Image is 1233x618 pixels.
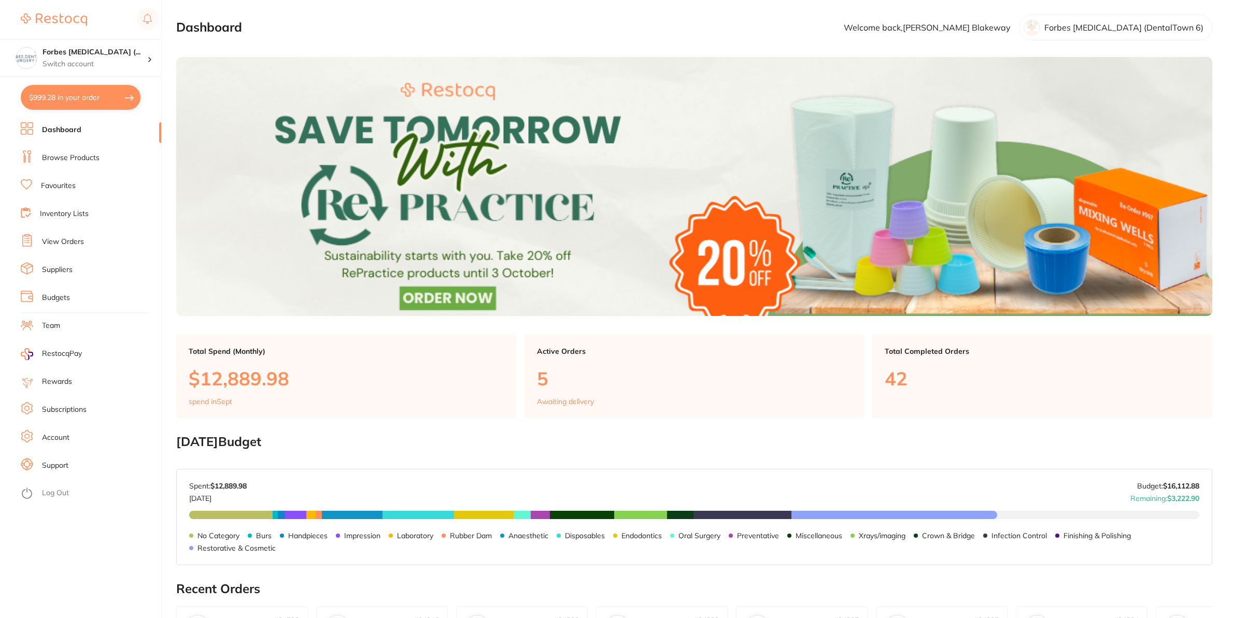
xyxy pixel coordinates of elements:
p: Total Completed Orders [885,347,1200,355]
p: Restorative & Cosmetic [197,544,276,552]
p: Infection Control [991,531,1047,540]
strong: $3,222.90 [1167,494,1199,503]
p: Impression [344,531,380,540]
a: View Orders [42,237,84,247]
a: Suppliers [42,265,73,275]
a: Restocq Logo [21,8,87,32]
a: Browse Products [42,153,100,163]
p: Spent: [189,482,247,490]
p: Rubber Dam [450,531,492,540]
p: spend in Sept [189,397,232,406]
a: Inventory Lists [40,209,89,219]
p: Preventative [737,531,779,540]
p: Anaesthetic [508,531,548,540]
p: Finishing & Polishing [1064,531,1131,540]
a: Total Completed Orders42 [872,335,1212,419]
p: Disposables [565,531,605,540]
h4: Forbes Dental Surgery (DentalTown 6) [42,47,147,58]
a: Favourites [41,181,76,191]
p: Awaiting delivery [537,397,594,406]
button: $999.28 in your order [21,85,140,110]
p: Forbes [MEDICAL_DATA] (DentalTown 6) [1044,23,1203,32]
a: Support [42,461,68,471]
p: Xrays/imaging [859,531,905,540]
img: Restocq Logo [21,13,87,26]
p: Laboratory [397,531,433,540]
h2: Recent Orders [176,582,1212,596]
p: Active Orders [537,347,852,355]
a: Active Orders5Awaiting delivery [525,335,864,419]
p: No Category [197,531,239,540]
p: Switch account [42,59,147,69]
a: Team [42,321,60,331]
a: Rewards [42,377,72,387]
p: Remaining: [1130,490,1199,502]
img: Forbes Dental Surgery (DentalTown 6) [16,48,37,68]
a: RestocqPay [21,348,82,360]
p: Miscellaneous [796,531,842,540]
h2: [DATE] Budget [176,435,1212,449]
button: Log Out [21,485,158,502]
strong: $16,112.88 [1163,481,1199,491]
p: 42 [885,368,1200,389]
a: Account [42,433,69,443]
a: Budgets [42,293,70,303]
a: Total Spend (Monthly)$12,889.98spend inSept [176,335,516,419]
p: Oral Surgery [678,531,720,540]
p: Handpieces [288,531,328,540]
p: $12,889.98 [189,368,504,389]
span: RestocqPay [42,349,82,359]
a: Subscriptions [42,405,87,415]
p: Endodontics [621,531,662,540]
p: Burs [256,531,272,540]
p: Welcome back, [PERSON_NAME] Blakeway [844,23,1011,32]
h2: Dashboard [176,20,242,35]
p: 5 [537,368,852,389]
a: Log Out [42,488,69,498]
strong: $12,889.98 [210,481,247,491]
p: Budget: [1137,482,1199,490]
p: Crown & Bridge [922,531,975,540]
img: Dashboard [176,57,1212,316]
p: [DATE] [189,490,247,502]
p: Total Spend (Monthly) [189,347,504,355]
a: Dashboard [42,125,81,135]
img: RestocqPay [21,348,33,360]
